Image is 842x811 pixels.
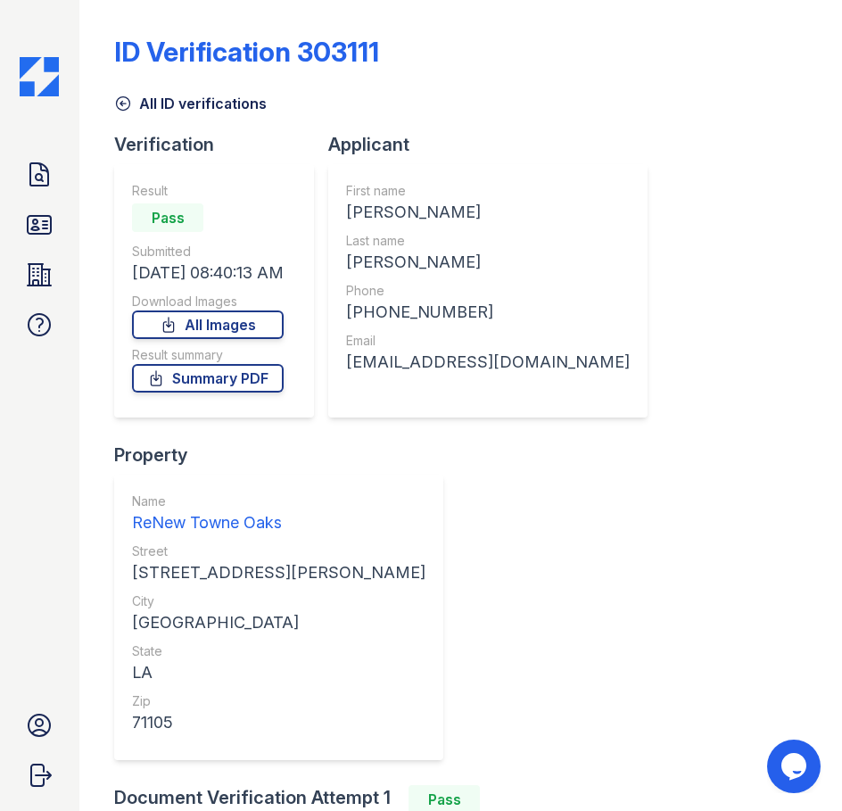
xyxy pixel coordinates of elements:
div: [DATE] 08:40:13 AM [132,261,284,286]
div: Result summary [132,346,284,364]
div: Street [132,542,425,560]
div: Zip [132,692,425,710]
div: LA [132,660,425,685]
a: All Images [132,310,284,339]
div: Last name [346,232,630,250]
div: [PERSON_NAME] [346,200,630,225]
div: [STREET_ADDRESS][PERSON_NAME] [132,560,425,585]
div: Download Images [132,293,284,310]
div: [GEOGRAPHIC_DATA] [132,610,425,635]
a: All ID verifications [114,93,267,114]
a: Name ReNew Towne Oaks [132,492,425,535]
div: Phone [346,282,630,300]
div: ReNew Towne Oaks [132,510,425,535]
div: Pass [132,203,203,232]
div: First name [346,182,630,200]
div: State [132,642,425,660]
div: City [132,592,425,610]
div: Submitted [132,243,284,261]
div: Verification [114,132,328,157]
div: Property [114,443,458,468]
div: Name [132,492,425,510]
div: 71105 [132,710,425,735]
div: Applicant [328,132,662,157]
div: Result [132,182,284,200]
div: ID Verification 303111 [114,36,379,68]
div: [PHONE_NUMBER] [346,300,630,325]
img: CE_Icon_Blue-c292c112584629df590d857e76928e9f676e5b41ef8f769ba2f05ee15b207248.png [20,57,59,96]
div: [EMAIL_ADDRESS][DOMAIN_NAME] [346,350,630,375]
iframe: chat widget [767,740,824,793]
div: [PERSON_NAME] [346,250,630,275]
div: Email [346,332,630,350]
a: Summary PDF [132,364,284,393]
